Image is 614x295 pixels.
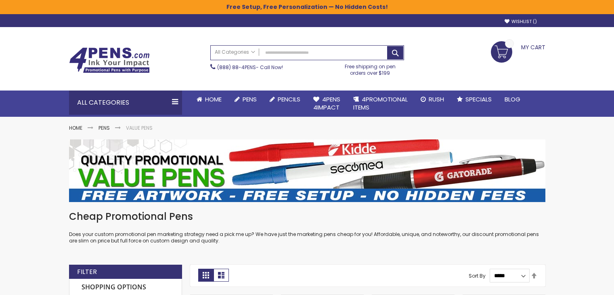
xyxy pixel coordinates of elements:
span: Home [205,95,222,103]
span: Specials [465,95,492,103]
div: Does your custom promotional pen marketing strategy need a pick me up? We have just the marketing... [69,210,545,244]
a: Blog [498,91,527,108]
strong: Grid [198,269,214,282]
a: Home [69,124,82,131]
a: Rush [414,91,451,108]
span: All Categories [215,49,255,55]
span: 4PROMOTIONAL ITEMS [353,95,408,112]
span: Pencils [278,95,300,103]
a: 4Pens4impact [307,91,347,117]
a: Home [190,91,228,108]
span: - Call Now! [217,64,283,71]
span: Blog [505,95,520,103]
div: Free shipping on pen orders over $199 [336,60,404,76]
a: Pens [98,124,110,131]
h1: Cheap Promotional Pens [69,210,545,223]
a: (888) 88-4PENS [217,64,256,71]
img: Value Pens [69,139,545,202]
span: 4Pens 4impact [313,95,340,112]
div: All Categories [69,91,182,115]
strong: Filter [77,268,97,276]
span: Pens [243,95,257,103]
label: Sort By [469,272,486,279]
strong: Value Pens [126,124,153,131]
a: Pencils [263,91,307,108]
a: Specials [451,91,498,108]
a: Pens [228,91,263,108]
a: Wishlist [505,19,537,25]
span: Rush [429,95,444,103]
img: 4Pens Custom Pens and Promotional Products [69,47,150,73]
a: All Categories [211,46,259,59]
a: 4PROMOTIONALITEMS [347,91,414,117]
